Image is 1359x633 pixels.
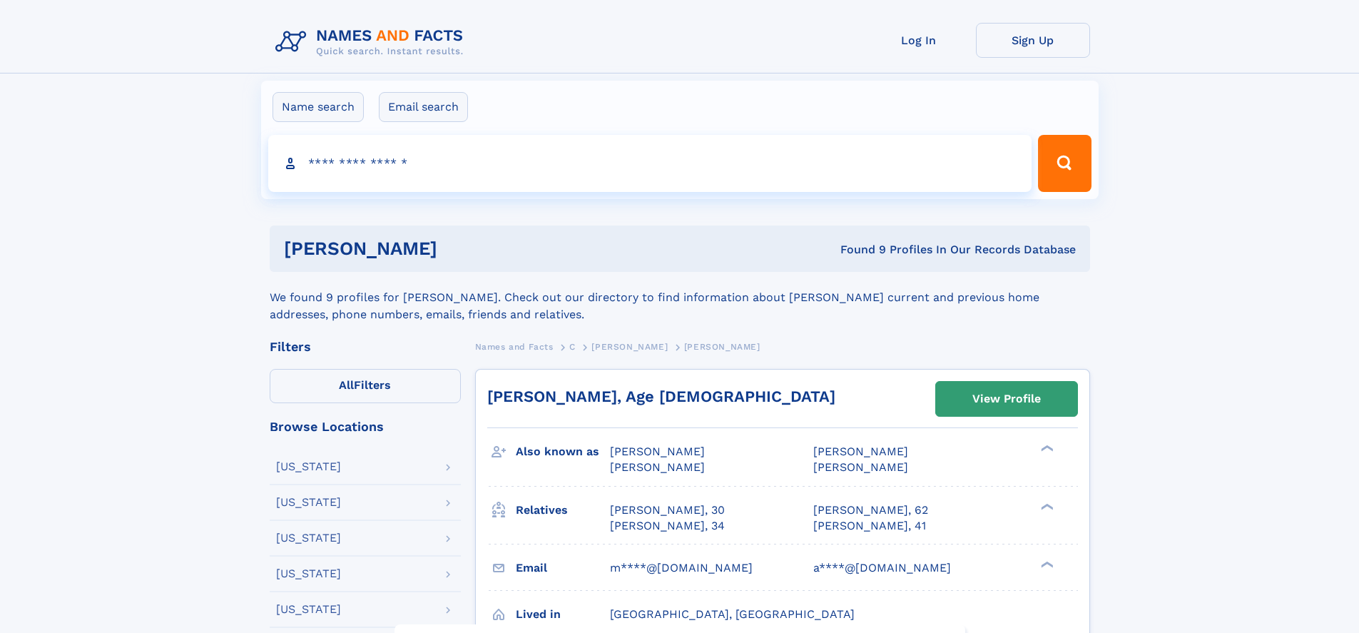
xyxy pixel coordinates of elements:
[276,568,341,579] div: [US_STATE]
[276,604,341,615] div: [US_STATE]
[270,340,461,353] div: Filters
[276,497,341,508] div: [US_STATE]
[487,388,835,405] a: [PERSON_NAME], Age [DEMOGRAPHIC_DATA]
[591,342,668,352] span: [PERSON_NAME]
[270,369,461,403] label: Filters
[379,92,468,122] label: Email search
[1037,444,1054,453] div: ❯
[276,461,341,472] div: [US_STATE]
[610,607,855,621] span: [GEOGRAPHIC_DATA], [GEOGRAPHIC_DATA]
[270,272,1090,323] div: We found 9 profiles for [PERSON_NAME]. Check out our directory to find information about [PERSON_...
[1037,502,1054,511] div: ❯
[569,342,576,352] span: C
[1037,559,1054,569] div: ❯
[276,532,341,544] div: [US_STATE]
[284,240,639,258] h1: [PERSON_NAME]
[813,518,926,534] a: [PERSON_NAME], 41
[813,445,908,458] span: [PERSON_NAME]
[569,338,576,355] a: C
[516,440,610,464] h3: Also known as
[936,382,1077,416] a: View Profile
[475,338,554,355] a: Names and Facts
[684,342,760,352] span: [PERSON_NAME]
[610,460,705,474] span: [PERSON_NAME]
[638,242,1076,258] div: Found 9 Profiles In Our Records Database
[516,602,610,627] h3: Lived in
[591,338,668,355] a: [PERSON_NAME]
[610,502,725,518] a: [PERSON_NAME], 30
[972,383,1041,415] div: View Profile
[813,460,908,474] span: [PERSON_NAME]
[270,420,461,433] div: Browse Locations
[516,556,610,580] h3: Email
[813,502,928,518] a: [PERSON_NAME], 62
[1038,135,1091,192] button: Search Button
[610,518,725,534] a: [PERSON_NAME], 34
[862,23,976,58] a: Log In
[273,92,364,122] label: Name search
[268,135,1032,192] input: search input
[270,23,475,61] img: Logo Names and Facts
[339,378,354,392] span: All
[516,498,610,522] h3: Relatives
[610,445,705,458] span: [PERSON_NAME]
[976,23,1090,58] a: Sign Up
